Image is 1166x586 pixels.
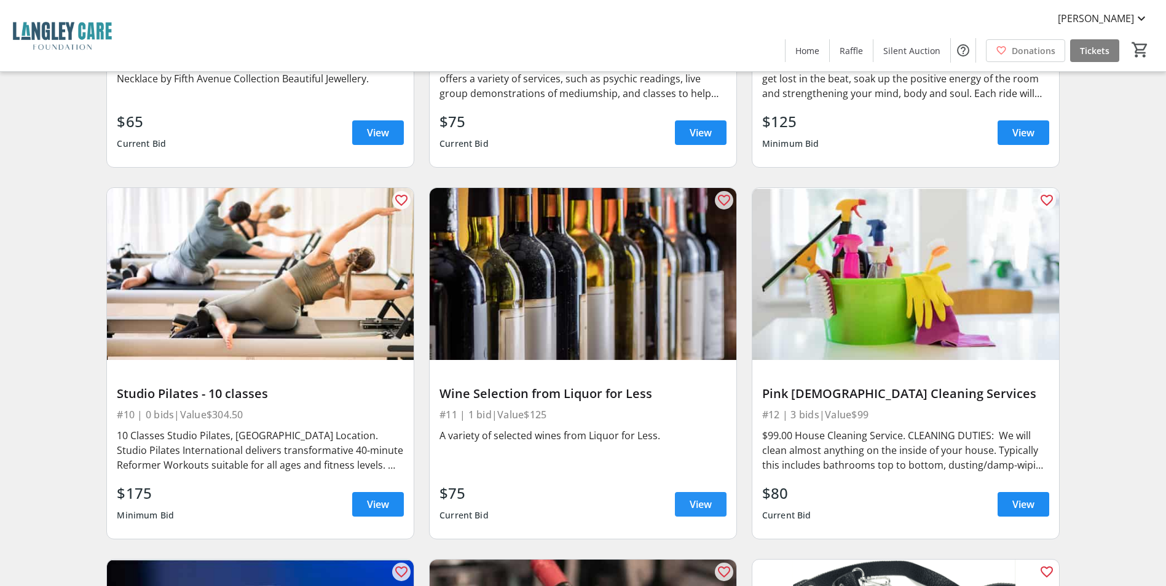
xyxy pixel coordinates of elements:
a: Home [786,39,829,62]
a: View [352,120,404,145]
mat-icon: favorite_outline [717,193,731,208]
a: Silent Auction [873,39,950,62]
span: Silent Auction [883,44,940,57]
span: View [367,125,389,140]
div: $99.00 House Cleaning Service. CLEANING DUTIES: We will clean almost anything on the inside of yo... [762,428,1049,472]
a: View [675,120,727,145]
div: $75 [439,111,489,133]
span: Home [795,44,819,57]
a: Tickets [1070,39,1119,62]
span: Tickets [1080,44,1109,57]
div: #10 | 0 bids | Value $304.50 [117,406,404,423]
a: Raffle [830,39,873,62]
button: [PERSON_NAME] [1048,9,1159,28]
span: View [690,125,712,140]
div: $80 [762,482,811,504]
button: Cart [1129,39,1151,61]
mat-icon: favorite_outline [1039,193,1054,208]
div: Current Bid [117,133,166,155]
span: [PERSON_NAME] [1058,11,1134,26]
div: #11 | 1 bid | Value $125 [439,406,727,423]
a: Donations [986,39,1065,62]
div: Current Bid [762,504,811,526]
div: #12 | 3 bids | Value $99 [762,406,1049,423]
div: $175 [117,482,174,504]
div: Current Bid [439,133,489,155]
img: Studio Pilates - 10 classes [107,188,414,361]
span: Donations [1012,44,1055,57]
a: View [998,120,1049,145]
div: A variety of selected wines from Liquor for Less. [439,428,727,443]
img: Langley Care Foundation 's Logo [7,5,117,66]
button: Help [951,38,975,63]
div: $65 [117,111,166,133]
mat-icon: favorite_outline [717,565,731,579]
span: View [690,497,712,512]
span: View [1012,125,1034,140]
mat-icon: favorite_outline [394,565,409,579]
div: $125 [762,111,819,133]
img: Pink Ladies Cleaning Services [752,188,1059,361]
div: 10 Spin Classes! Once we close those studio doors, it’s time to get lost in the beat, soak up the... [762,57,1049,101]
div: Studio Pilates - 10 classes [117,386,404,401]
a: View [352,492,404,517]
mat-icon: favorite_outline [1039,565,1054,579]
div: Current Bid [439,504,489,526]
div: Necklace by Fifth Avenue Collection Beautiful Jewellery. [117,71,404,86]
a: View [675,492,727,517]
span: Raffle [840,44,863,57]
span: View [1012,497,1034,512]
span: View [367,497,389,512]
div: 2 x 15minute Card Reading - Gift Certificates. [PERSON_NAME] offers a variety of services, such a... [439,57,727,101]
div: Pink [DEMOGRAPHIC_DATA] Cleaning Services [762,386,1049,401]
img: Wine Selection from Liquor for Less [430,188,736,361]
div: Minimum Bid [762,133,819,155]
div: $75 [439,482,489,504]
div: 10 Classes Studio Pilates, [GEOGRAPHIC_DATA] Location. Studio Pilates International delivers tran... [117,428,404,472]
mat-icon: favorite_outline [394,193,409,208]
a: View [998,492,1049,517]
div: Wine Selection from Liquor for Less [439,386,727,401]
div: Minimum Bid [117,504,174,526]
